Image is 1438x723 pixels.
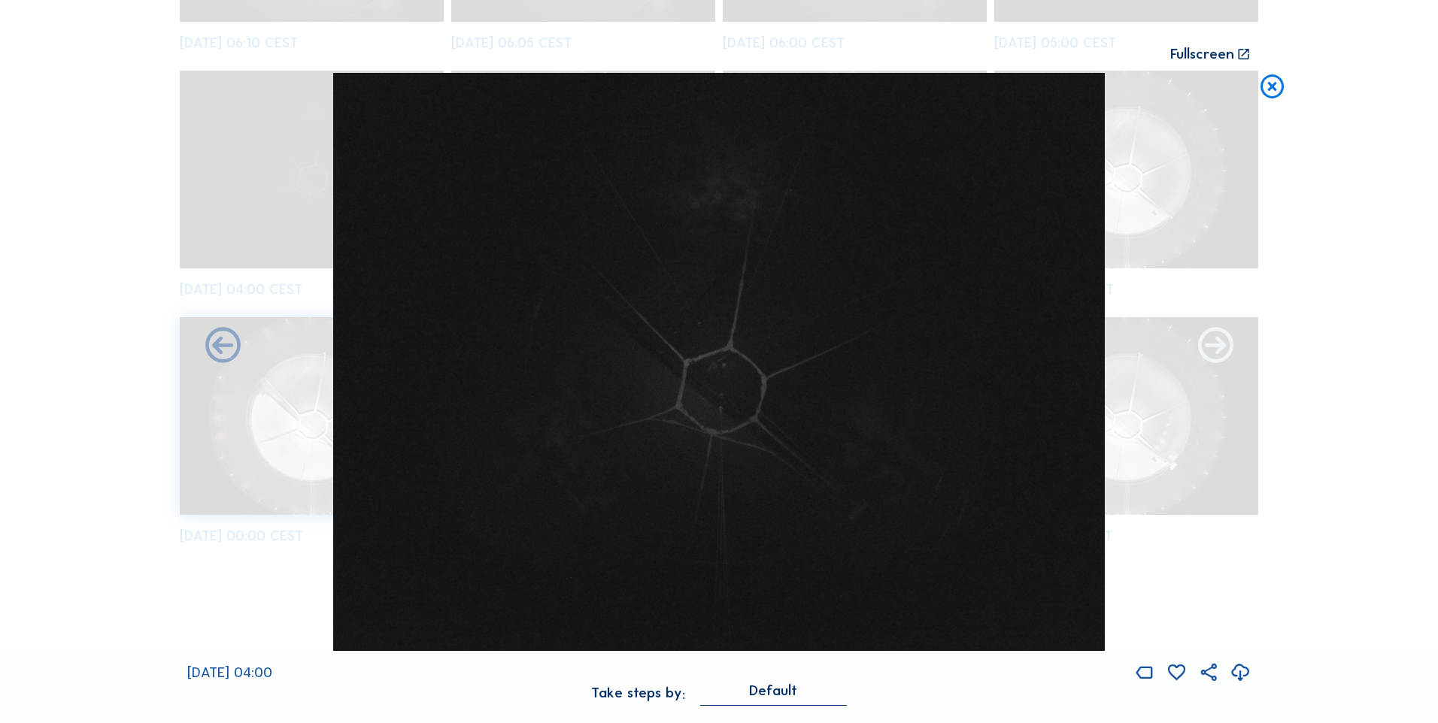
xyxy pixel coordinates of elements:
div: Default [700,684,847,705]
i: Back [1194,325,1236,368]
i: Forward [202,325,244,368]
span: [DATE] 04:00 [187,664,272,681]
div: Fullscreen [1170,47,1234,62]
div: Take steps by: [591,686,685,700]
div: Default [749,684,797,697]
img: Image [333,73,1105,652]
